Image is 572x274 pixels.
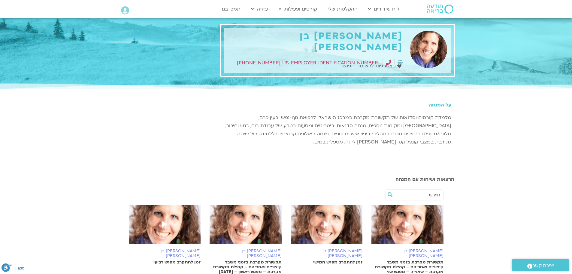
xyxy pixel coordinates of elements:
[129,260,201,265] p: זמן להתקרב מפגש רביעי
[291,249,363,258] h6: [PERSON_NAME] בן [PERSON_NAME]
[129,249,201,258] h6: [PERSON_NAME] בן [PERSON_NAME]
[248,3,271,15] a: עזרה
[532,262,554,270] span: יצירת קשר
[237,60,391,66] a: ‭[PHONE_NUMBER][US_EMPLOYER_IDENTIFICATION_NUMBER]
[224,102,451,108] h5: על המנחה
[427,5,453,14] img: תודעה בריאה
[210,249,282,258] h6: [PERSON_NAME] בן [PERSON_NAME]
[371,249,443,258] h6: [PERSON_NAME] בן [PERSON_NAME]
[395,190,440,200] input: חיפוש
[210,205,282,250] img: %D7%A9%D7%90%D7%A0%D7%99%D7%94-%D7%9B%D7%94%D7%9F-%D7%91%D7%9F-%D7%97%D7%99%D7%99%D7%9D.jpg
[118,177,454,182] h3: הרצאות ושיחות עם המנחה
[291,205,363,265] a: [PERSON_NAME] בן [PERSON_NAME] זמן להתקרב מפגש חמישי
[129,205,201,250] img: %D7%A9%D7%90%D7%A0%D7%99%D7%94-%D7%9B%D7%94%D7%9F-%D7%91%D7%9F-%D7%97%D7%99%D7%99%D7%9D.jpg
[219,3,244,15] a: תמכו בנו
[276,3,320,15] a: קורסים ופעילות
[365,3,402,15] a: לוח שידורים
[325,3,361,15] a: ההקלטות שלי
[291,260,363,265] p: זמן להתקרב מפגש חמישי
[512,259,569,271] a: יצירת קשר
[340,62,397,70] span: הצטרפות לרשימת תפוצה
[129,205,201,265] a: [PERSON_NAME] בן [PERSON_NAME] זמן להתקרב מפגש רביעי
[371,205,443,250] img: %D7%A9%D7%90%D7%A0%D7%99%D7%94-%D7%9B%D7%94%D7%9F-%D7%91%D7%9F-%D7%97%D7%99%D7%99%D7%9D.jpg
[291,205,363,250] img: %D7%A9%D7%90%D7%A0%D7%99%D7%94-%D7%9B%D7%94%D7%9F-%D7%91%D7%9F-%D7%97%D7%99%D7%99%D7%9D.jpg
[409,31,448,68] img: שאניה כהן בן חיים - תקשורת מקרבת בזוגיות
[340,62,403,70] a: הצטרפות לרשימת תפוצה
[224,114,451,146] p: מלמדת קורסים וסדנאות של תקשורת מקרבת במרכז הישראלי לרפואת גוף-נפש ובעין כרם, [GEOGRAPHIC_DATA] ומ...
[227,31,403,53] h1: [PERSON_NAME] בן [PERSON_NAME]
